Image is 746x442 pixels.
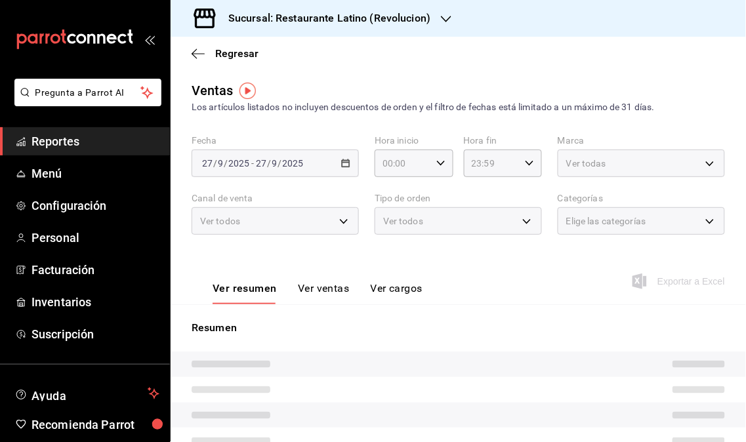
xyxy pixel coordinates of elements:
div: Ventas [192,81,234,100]
span: Ayuda [31,386,142,401]
div: navigation tabs [213,282,423,304]
a: Pregunta a Parrot AI [9,95,161,109]
button: Ver ventas [298,282,350,304]
span: / [267,158,271,169]
input: -- [217,158,224,169]
label: Hora inicio [375,136,453,146]
span: Suscripción [31,325,159,343]
label: Tipo de orden [375,194,542,203]
span: / [213,158,217,169]
span: - [251,158,254,169]
span: / [224,158,228,169]
label: Categorías [558,194,725,203]
label: Hora fin [464,136,543,146]
span: Personal [31,229,159,247]
h3: Sucursal: Restaurante Latino (Revolucion) [218,10,430,26]
span: Reportes [31,132,159,150]
span: Elige las categorías [566,214,646,228]
label: Canal de venta [192,194,359,203]
input: -- [255,158,267,169]
span: Ver todas [566,157,606,170]
img: Tooltip marker [239,83,256,99]
span: Inventarios [31,293,159,311]
span: Menú [31,165,159,182]
p: Resumen [192,320,725,336]
span: / [278,158,282,169]
input: ---- [228,158,250,169]
span: Ver todos [383,214,423,228]
label: Fecha [192,136,359,146]
span: Pregunta a Parrot AI [35,86,141,100]
button: Ver cargos [371,282,423,304]
span: Configuración [31,197,159,214]
button: Regresar [192,47,259,60]
input: -- [272,158,278,169]
span: Ver todos [200,214,240,228]
button: Pregunta a Parrot AI [14,79,161,106]
label: Marca [558,136,725,146]
span: Facturación [31,261,159,279]
span: Regresar [215,47,259,60]
button: Ver resumen [213,282,277,304]
span: Recomienda Parrot [31,416,159,433]
button: open_drawer_menu [144,34,155,45]
input: -- [201,158,213,169]
div: Los artículos listados no incluyen descuentos de orden y el filtro de fechas está limitado a un m... [192,100,725,114]
input: ---- [282,158,304,169]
